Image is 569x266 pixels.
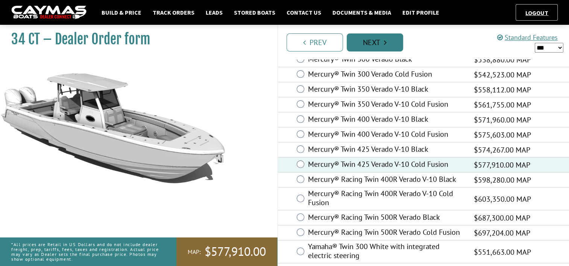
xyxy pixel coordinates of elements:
[474,144,530,156] span: $574,267.00 MAP
[308,145,465,156] label: Mercury® Twin 425 Verado V-10 Black
[308,130,465,141] label: Mercury® Twin 400 Verado V-10 Cold Fusion
[474,69,531,80] span: $542,523.00 MAP
[474,193,531,205] span: $603,350.00 MAP
[149,8,198,17] a: Track Orders
[474,114,531,125] span: $571,960.00 MAP
[474,159,530,171] span: $577,910.00 MAP
[308,189,465,209] label: Mercury® Racing Twin 400R Verado V-10 Cold Fusion
[474,174,531,186] span: $598,280.00 MAP
[329,8,395,17] a: Documents & Media
[308,213,465,224] label: Mercury® Racing Twin 500R Verado Black
[287,33,343,51] a: Prev
[474,227,530,239] span: $697,204.00 MAP
[474,212,530,224] span: $687,300.00 MAP
[399,8,443,17] a: Edit Profile
[11,6,86,20] img: caymas-dealer-connect-2ed40d3bc7270c1d8d7ffb4b79bf05adc795679939227970def78ec6f6c03838.gif
[11,238,159,266] p: *All prices are Retail in US Dollars and do not include dealer freight, prep, tariffs, fees, taxe...
[474,84,531,95] span: $558,112.00 MAP
[308,242,465,262] label: Yamaha® Twin 300 White with integrated electric steering
[308,160,465,171] label: Mercury® Twin 425 Verado V-10 Cold Fusion
[474,246,531,258] span: $551,663.00 MAP
[188,248,201,256] span: MAP:
[308,100,465,110] label: Mercury® Twin 350 Verado V-10 Cold Fusion
[98,8,145,17] a: Build & Price
[474,54,531,65] span: $538,880.00 MAP
[308,115,465,125] label: Mercury® Twin 400 Verado V-10 Black
[497,33,558,42] a: Standard Features
[11,31,258,48] h1: 34 CT – Dealer Order form
[522,9,552,17] a: Logout
[205,244,266,260] span: $577,910.00
[474,129,531,141] span: $575,603.00 MAP
[308,175,465,186] label: Mercury® Racing Twin 400R Verado V-10 Black
[230,8,279,17] a: Stored Boats
[308,228,465,239] label: Mercury® Racing Twin 500R Verado Cold Fusion
[308,54,465,65] label: Mercury® Twin 300 Verado Black
[308,70,465,80] label: Mercury® Twin 300 Verado Cold Fusion
[202,8,226,17] a: Leads
[347,33,403,51] a: Next
[176,237,277,266] a: MAP:$577,910.00
[308,85,465,95] label: Mercury® Twin 350 Verado V-10 Black
[283,8,325,17] a: Contact Us
[474,99,531,110] span: $561,755.00 MAP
